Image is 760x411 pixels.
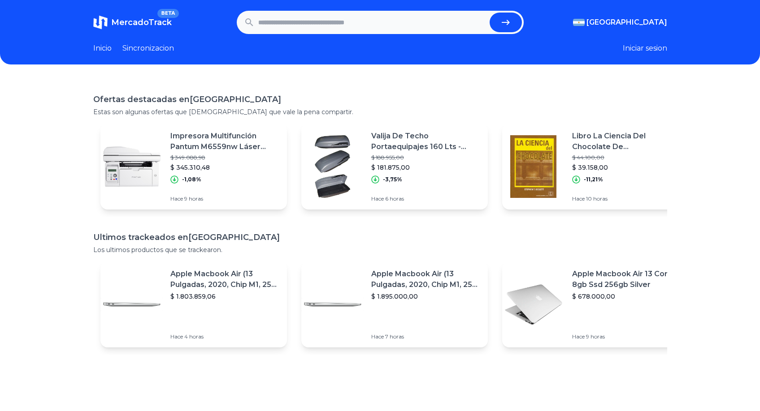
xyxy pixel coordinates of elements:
[572,269,682,290] p: Apple Macbook Air 13 Core I5 8gb Ssd 256gb Silver
[301,135,364,198] img: Featured image
[111,17,172,27] span: MercadoTrack
[383,176,402,183] p: -3,75%
[100,135,163,198] img: Featured image
[170,131,280,152] p: Impresora Multifunción Pantum M6559nw Láser Mono Usb+net+wif
[157,9,178,18] span: BETA
[93,93,667,106] h1: Ofertas destacadas en [GEOGRAPHIC_DATA]
[170,195,280,202] p: Hace 9 horas
[170,269,280,290] p: Apple Macbook Air (13 Pulgadas, 2020, Chip M1, 256 Gb De Ssd, 8 Gb De Ram) - Plata
[572,163,682,172] p: $ 39.158,00
[371,269,481,290] p: Apple Macbook Air (13 Pulgadas, 2020, Chip M1, 256 Gb De Ssd, 8 Gb De Ram) - Plata
[93,231,667,244] h1: Ultimos trackeados en [GEOGRAPHIC_DATA]
[371,333,481,340] p: Hace 7 horas
[100,124,287,210] a: Featured imageImpresora Multifunción Pantum M6559nw Láser Mono Usb+net+wif$ 349.088,98$ 345.310,4...
[502,135,565,198] img: Featured image
[371,154,481,161] p: $ 188.955,00
[502,124,689,210] a: Featured imageLibro La Ciencia Del Chocolate De [PERSON_NAME]$ 44.100,00$ 39.158,00-11,21%Hace 10...
[93,15,108,30] img: MercadoTrack
[93,107,667,116] p: Estas son algunas ofertas que [DEMOGRAPHIC_DATA] que vale la pena compartir.
[170,154,280,161] p: $ 349.088,98
[572,333,682,340] p: Hace 9 horas
[93,15,172,30] a: MercadoTrackBETA
[170,333,280,340] p: Hace 4 horas
[572,292,682,301] p: $ 678.000,00
[371,195,481,202] p: Hace 6 horas
[170,163,280,172] p: $ 345.310,48
[502,273,565,336] img: Featured image
[100,273,163,336] img: Featured image
[584,176,603,183] p: -11,21%
[301,124,488,210] a: Featured imageValija De Techo Portaequipajes 160 Lts - Directo De Fabrica$ 188.955,00$ 181.875,00...
[170,292,280,301] p: $ 1.803.859,06
[573,19,585,26] img: Argentina
[371,292,481,301] p: $ 1.895.000,00
[301,261,488,347] a: Featured imageApple Macbook Air (13 Pulgadas, 2020, Chip M1, 256 Gb De Ssd, 8 Gb De Ram) - Plata$...
[122,43,174,54] a: Sincronizacion
[572,154,682,161] p: $ 44.100,00
[93,245,667,254] p: Los ultimos productos que se trackearon.
[572,131,682,152] p: Libro La Ciencia Del Chocolate De [PERSON_NAME]
[100,261,287,347] a: Featured imageApple Macbook Air (13 Pulgadas, 2020, Chip M1, 256 Gb De Ssd, 8 Gb De Ram) - Plata$...
[371,163,481,172] p: $ 181.875,00
[586,17,667,28] span: [GEOGRAPHIC_DATA]
[623,43,667,54] button: Iniciar sesion
[572,195,682,202] p: Hace 10 horas
[301,273,364,336] img: Featured image
[573,17,667,28] button: [GEOGRAPHIC_DATA]
[371,131,481,152] p: Valija De Techo Portaequipajes 160 Lts - Directo De Fabrica
[182,176,201,183] p: -1,08%
[502,261,689,347] a: Featured imageApple Macbook Air 13 Core I5 8gb Ssd 256gb Silver$ 678.000,00Hace 9 horas
[93,43,112,54] a: Inicio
